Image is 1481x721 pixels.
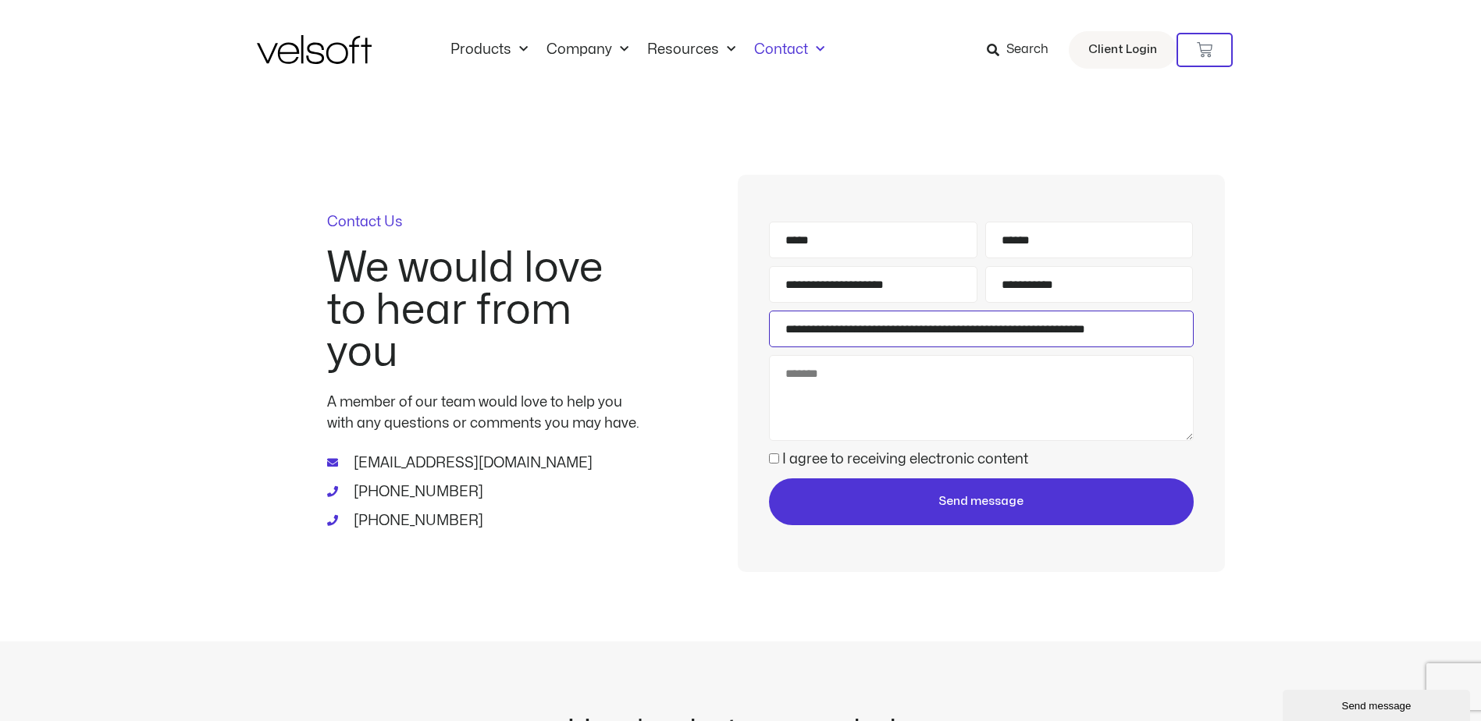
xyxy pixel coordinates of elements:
img: Velsoft Training Materials [257,35,372,64]
span: [PHONE_NUMBER] [350,481,483,503]
span: Search [1006,40,1048,60]
span: [EMAIL_ADDRESS][DOMAIN_NAME] [350,453,593,474]
a: Client Login [1069,31,1177,69]
a: Search [987,37,1059,63]
a: CompanyMenu Toggle [537,41,638,59]
a: [EMAIL_ADDRESS][DOMAIN_NAME] [327,453,639,474]
nav: Menu [441,41,834,59]
a: ResourcesMenu Toggle [638,41,745,59]
p: Contact Us [327,215,639,229]
label: I agree to receiving electronic content [782,453,1028,466]
span: Client Login [1088,40,1157,60]
h2: We would love to hear from you [327,247,639,374]
span: [PHONE_NUMBER] [350,510,483,531]
p: A member of our team would love to help you with any questions or comments you may have. [327,392,639,434]
span: Send message [938,492,1024,511]
a: ContactMenu Toggle [745,41,834,59]
a: ProductsMenu Toggle [441,41,537,59]
iframe: chat widget [1283,687,1473,721]
button: Send message [769,478,1193,525]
